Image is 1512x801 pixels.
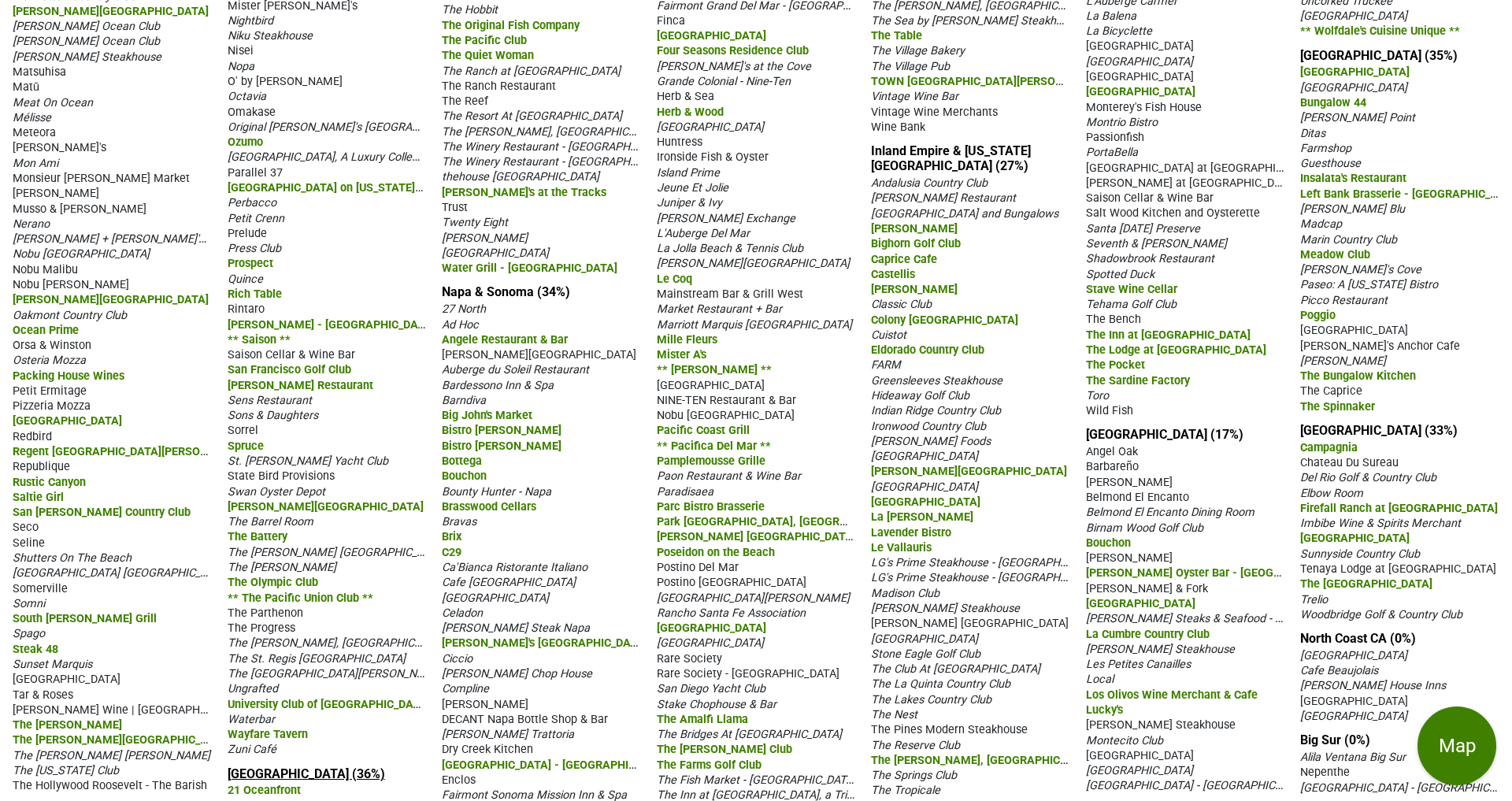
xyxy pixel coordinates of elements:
[1300,233,1397,247] span: Marin Country Club
[228,257,273,270] span: Prospect
[871,510,973,524] span: La [PERSON_NAME]
[1086,536,1131,550] span: Bouchon
[657,150,769,164] span: Ironside Fish & Oyster
[442,424,561,437] span: Bistro [PERSON_NAME]
[871,495,980,509] span: [GEOGRAPHIC_DATA]
[228,766,385,781] a: [GEOGRAPHIC_DATA] (36%)
[871,404,1001,417] span: Indian Ridge Country Club
[657,242,803,255] span: La Jolla Beach & Tennis Club
[13,354,86,367] span: Osteria Mozza
[13,399,91,413] span: Pizzeria Mozza
[1300,532,1410,545] span: [GEOGRAPHIC_DATA]
[871,632,978,646] span: [GEOGRAPHIC_DATA]
[1300,278,1438,291] span: Paseo: A [US_STATE] Bistro
[871,328,906,342] span: Cuistot
[228,561,336,574] span: The [PERSON_NAME]
[657,121,764,134] span: [GEOGRAPHIC_DATA]
[657,591,850,605] span: [GEOGRAPHIC_DATA][PERSON_NAME]
[442,3,498,17] span: The Hobbit
[871,191,1016,205] span: [PERSON_NAME] Restaurant
[871,268,915,281] span: Castellis
[442,379,554,392] span: Bardessono Inn & Spa
[228,530,287,543] span: The Battery
[13,141,106,154] span: [PERSON_NAME]'s
[1086,643,1235,656] span: [PERSON_NAME] Steakhouse
[657,409,795,422] span: Nobu [GEOGRAPHIC_DATA]
[1086,237,1227,250] span: Seventh & [PERSON_NAME]
[442,261,617,275] span: Water Grill - [GEOGRAPHIC_DATA]
[13,443,248,458] span: Regent [GEOGRAPHIC_DATA][PERSON_NAME]
[1086,521,1203,535] span: Birnam Wood Golf Club
[1086,70,1194,83] span: [GEOGRAPHIC_DATA]
[13,551,132,565] span: Shutters On The Beach
[1300,111,1415,124] span: [PERSON_NAME] Point
[13,172,190,185] span: Monsieur [PERSON_NAME] Market
[13,582,68,595] span: Somerville
[871,374,1002,388] span: Greensleeves Steakhouse
[228,424,258,437] span: Sorrel
[1086,374,1190,388] span: The Sardine Factory
[13,263,78,276] span: Nobu Malibu
[657,106,724,119] span: Herb & Wood
[1086,328,1251,342] span: The Inn at [GEOGRAPHIC_DATA]
[442,635,647,650] span: [PERSON_NAME]'s [GEOGRAPHIC_DATA]
[871,617,1069,630] span: [PERSON_NAME] [GEOGRAPHIC_DATA]
[1300,202,1405,216] span: [PERSON_NAME] Blu
[657,454,765,468] span: Pamplemousse Grille
[657,273,692,286] span: Le Coq
[871,343,984,357] span: Eldorado Country Club
[13,126,56,139] span: Meteora
[442,49,534,62] span: The Quiet Woman
[1300,441,1358,454] span: Campagnia
[228,212,284,225] span: Petit Crenn
[657,576,806,589] span: Postino [GEOGRAPHIC_DATA]
[1086,298,1177,311] span: Tehama Golf Club
[442,394,486,407] span: Barndiva
[1086,460,1139,473] span: Barbareño
[13,414,122,428] span: [GEOGRAPHIC_DATA]
[1300,423,1458,438] a: [GEOGRAPHIC_DATA] (33%)
[13,627,45,640] span: Spago
[871,465,1067,478] span: [PERSON_NAME][GEOGRAPHIC_DATA]
[13,460,70,473] span: Republique
[13,339,91,352] span: Orsa & Winston
[13,65,66,79] span: Matsuhisa
[442,363,589,376] span: Auberge du Soleil Restaurant
[1086,116,1158,129] span: Montrio Bistro
[1300,517,1461,530] span: Imbibe Wine & Spirits Merchant
[657,287,803,301] span: Mainstream Bar & Grill West
[13,565,230,580] span: [GEOGRAPHIC_DATA] [GEOGRAPHIC_DATA]
[1086,252,1214,265] span: Shadowbrook Restaurant
[657,181,728,195] span: Jeune Et Jolie
[228,317,435,332] span: [PERSON_NAME] - [GEOGRAPHIC_DATA]
[1300,324,1408,337] span: [GEOGRAPHIC_DATA]
[657,348,706,362] span: Mister A's
[1086,358,1145,372] span: The Pocket
[1300,471,1436,484] span: Del Rio Golf & Country Club
[1300,24,1460,38] span: ** Wolfdale's Cuisine Unique **
[228,90,266,103] span: Octavia
[442,95,488,108] span: The Reef
[1086,222,1200,235] span: Santa [DATE] Preserve
[657,44,809,57] span: Four Seasons Residence Club
[871,222,958,235] span: [PERSON_NAME]
[871,237,961,250] span: Bighorn Golf Club
[228,242,281,255] span: Press Club
[1300,339,1460,353] span: [PERSON_NAME]'s Anchor Cafe
[13,96,93,109] span: Meat On Ocean
[13,536,45,550] span: Seline
[1086,131,1144,144] span: Passionfish
[442,606,483,620] span: Celadon
[1086,404,1133,417] span: Wild Fish
[228,119,472,134] span: Original [PERSON_NAME]'s [GEOGRAPHIC_DATA]
[657,166,720,180] span: Island Prime
[1086,101,1202,114] span: Monterey's Fish House
[871,207,1058,221] span: [GEOGRAPHIC_DATA] and Bungalows
[228,363,351,376] span: San Francisco Golf Club
[1086,565,1350,580] span: [PERSON_NAME] Oyster Bar - [GEOGRAPHIC_DATA]
[871,541,932,554] span: Le Vallauris
[1086,206,1260,220] span: Salt Wood Kitchen and Oysterette
[1300,309,1336,322] span: Poggio
[1086,343,1266,357] span: The Lodge at [GEOGRAPHIC_DATA]
[228,302,265,316] span: Rintaro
